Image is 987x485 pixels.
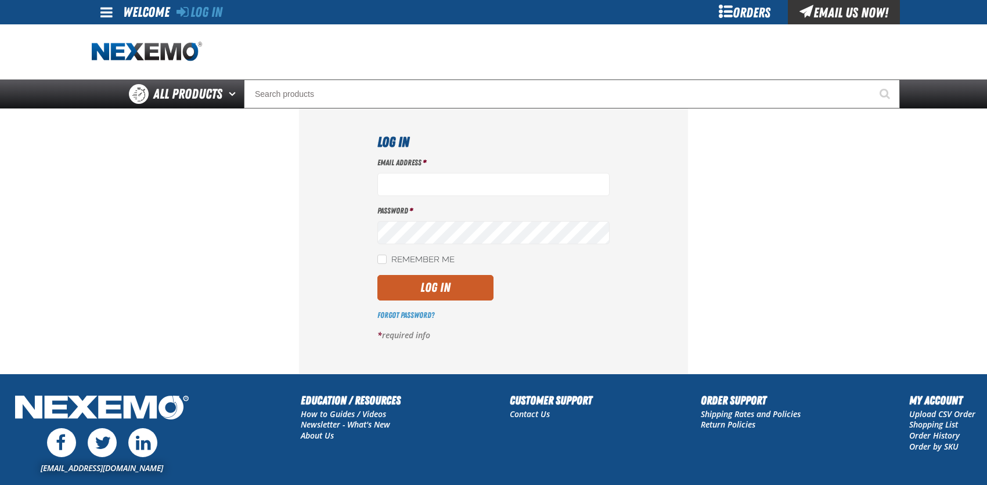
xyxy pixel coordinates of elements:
[909,441,959,452] a: Order by SKU
[510,408,550,419] a: Contact Us
[92,42,202,62] img: Nexemo logo
[377,255,387,264] input: Remember Me
[701,419,755,430] a: Return Policies
[244,79,900,108] input: Search
[377,275,493,301] button: Log In
[153,84,222,104] span: All Products
[92,42,202,62] a: Home
[377,310,434,320] a: Forgot Password?
[301,419,390,430] a: Newsletter - What's New
[225,79,244,108] button: Open All Products pages
[41,462,163,473] a: [EMAIL_ADDRESS][DOMAIN_NAME]
[301,408,386,419] a: How to Guides / Videos
[377,205,610,216] label: Password
[701,392,801,409] h2: Order Support
[510,392,592,409] h2: Customer Support
[176,4,222,20] a: Log In
[909,408,975,419] a: Upload CSV Order
[701,408,801,419] a: Shipping Rates and Policies
[871,79,900,108] button: Start Searching
[377,132,610,153] h1: Log In
[909,392,975,409] h2: My Account
[377,157,610,168] label: Email Address
[377,330,610,341] p: required info
[12,392,192,426] img: Nexemo Logo
[909,419,958,430] a: Shopping List
[301,392,401,409] h2: Education / Resources
[377,255,455,266] label: Remember Me
[909,430,960,441] a: Order History
[301,430,334,441] a: About Us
